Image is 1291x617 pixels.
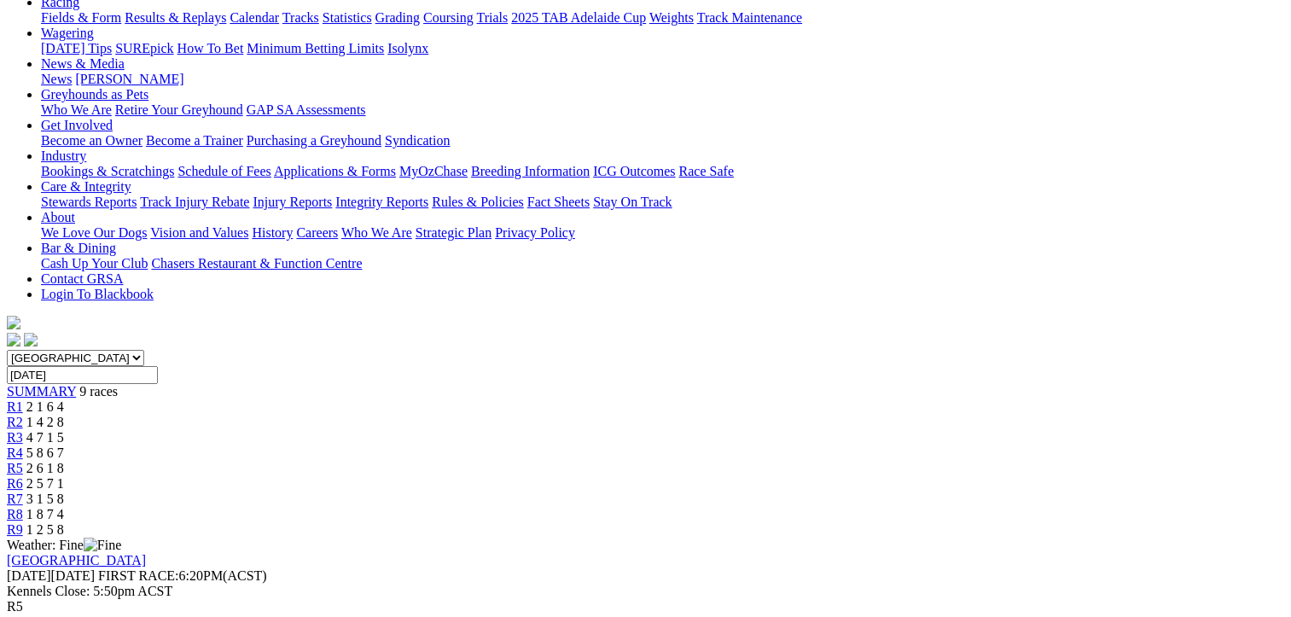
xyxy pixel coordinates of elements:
span: FIRST RACE: [98,568,178,583]
a: [GEOGRAPHIC_DATA] [7,553,146,568]
a: Stay On Track [593,195,672,209]
span: R5 [7,599,23,614]
span: 2 1 6 4 [26,399,64,414]
a: Track Maintenance [697,10,802,25]
span: Weather: Fine [7,538,121,552]
div: Bar & Dining [41,256,1284,271]
a: Calendar [230,10,279,25]
a: R2 [7,415,23,429]
a: R1 [7,399,23,414]
a: Bookings & Scratchings [41,164,174,178]
input: Select date [7,366,158,384]
span: [DATE] [7,568,51,583]
a: Who We Are [41,102,112,117]
a: Integrity Reports [335,195,428,209]
img: twitter.svg [24,333,38,346]
a: News [41,72,72,86]
a: Become a Trainer [146,133,243,148]
a: Statistics [323,10,372,25]
img: logo-grsa-white.png [7,316,20,329]
a: Careers [296,225,338,240]
a: Isolynx [387,41,428,55]
a: About [41,210,75,224]
a: Greyhounds as Pets [41,87,148,102]
a: Login To Blackbook [41,287,154,301]
a: News & Media [41,56,125,71]
a: R6 [7,476,23,491]
a: Bar & Dining [41,241,116,255]
a: History [252,225,293,240]
a: Who We Are [341,225,412,240]
a: Contact GRSA [41,271,123,286]
a: [DATE] Tips [41,41,112,55]
span: 1 4 2 8 [26,415,64,429]
a: R3 [7,430,23,445]
a: GAP SA Assessments [247,102,366,117]
a: [PERSON_NAME] [75,72,183,86]
a: Fact Sheets [527,195,590,209]
span: 4 7 1 5 [26,430,64,445]
div: About [41,225,1284,241]
div: Kennels Close: 5:50pm ACST [7,584,1284,599]
span: 2 6 1 8 [26,461,64,475]
a: Wagering [41,26,94,40]
a: How To Bet [177,41,244,55]
a: Coursing [423,10,474,25]
span: [DATE] [7,568,95,583]
span: 6:20PM(ACST) [98,568,267,583]
a: Retire Your Greyhound [115,102,243,117]
a: Purchasing a Greyhound [247,133,381,148]
div: Get Involved [41,133,1284,148]
span: R8 [7,507,23,521]
div: News & Media [41,72,1284,87]
a: Injury Reports [253,195,332,209]
a: Cash Up Your Club [41,256,148,271]
span: 1 2 5 8 [26,522,64,537]
a: Trials [476,10,508,25]
a: Fields & Form [41,10,121,25]
a: MyOzChase [399,164,468,178]
a: Track Injury Rebate [140,195,249,209]
div: Industry [41,164,1284,179]
a: R5 [7,461,23,475]
a: R9 [7,522,23,537]
img: facebook.svg [7,333,20,346]
span: 5 8 6 7 [26,445,64,460]
span: 3 1 5 8 [26,492,64,506]
a: 2025 TAB Adelaide Cup [511,10,646,25]
a: Schedule of Fees [177,164,270,178]
span: 1 8 7 4 [26,507,64,521]
a: Results & Replays [125,10,226,25]
a: Grading [375,10,420,25]
div: Care & Integrity [41,195,1284,210]
a: We Love Our Dogs [41,225,147,240]
a: Stewards Reports [41,195,137,209]
a: SUMMARY [7,384,76,399]
div: Racing [41,10,1284,26]
a: Industry [41,148,86,163]
span: 9 races [79,384,118,399]
a: SUREpick [115,41,173,55]
a: R4 [7,445,23,460]
span: 2 5 7 1 [26,476,64,491]
a: Vision and Values [150,225,248,240]
a: R7 [7,492,23,506]
a: ICG Outcomes [593,164,675,178]
a: Chasers Restaurant & Function Centre [151,256,362,271]
a: Minimum Betting Limits [247,41,384,55]
a: Get Involved [41,118,113,132]
img: Fine [84,538,121,553]
a: Breeding Information [471,164,590,178]
a: Care & Integrity [41,179,131,194]
a: Privacy Policy [495,225,575,240]
a: Applications & Forms [274,164,396,178]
